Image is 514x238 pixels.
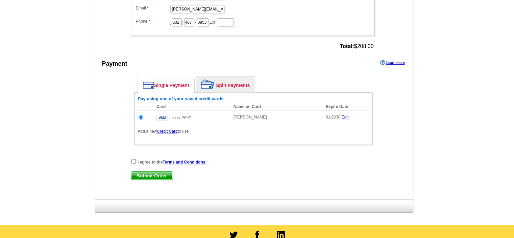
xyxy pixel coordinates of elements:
[134,17,371,27] dd: ( ) - Ext.
[340,43,373,49] span: $208.00
[143,82,154,89] img: single-payment.png
[342,115,349,120] a: Edit
[196,76,255,92] a: Split Payments
[138,78,194,92] a: Single Payment
[379,81,514,238] iframe: LiveChat chat widget
[163,160,205,165] a: Terms and Conditions
[340,43,354,49] strong: Total:
[138,128,369,134] p: Add a new to use
[230,103,322,110] th: Name on Card
[131,172,173,180] span: Submit Order
[138,96,369,102] h6: Pay using one of your saved credit cards.
[234,115,267,120] span: [PERSON_NAME]
[156,114,168,121] img: visa.gif
[380,60,405,65] a: Learn more
[157,129,177,134] a: Credit Card
[136,18,170,24] label: Phone
[138,160,206,165] strong: I agree to the .
[322,103,369,110] th: Expire Date
[326,115,340,120] span: 01/2030
[172,115,191,120] span: xxxx-2697
[201,80,214,89] img: split-payment.png
[136,5,170,11] label: Email
[153,103,230,110] th: Card
[102,59,127,68] div: Payment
